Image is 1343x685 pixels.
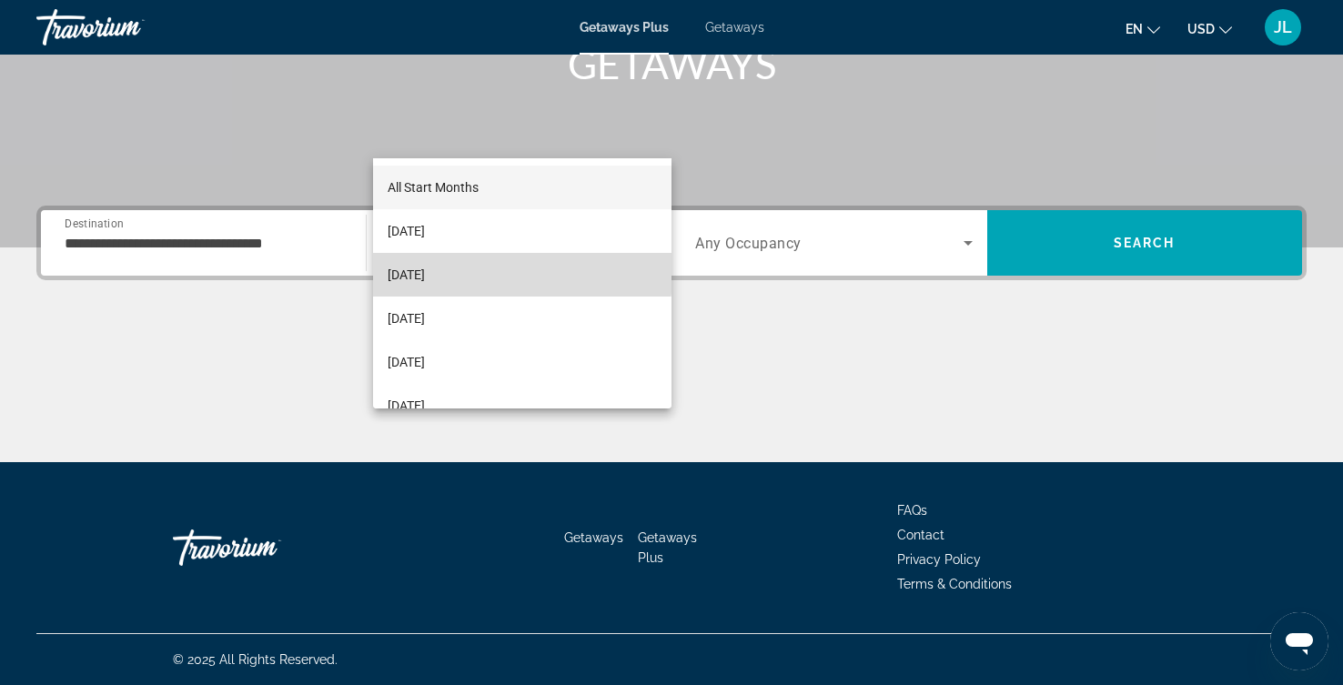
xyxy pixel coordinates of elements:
span: [DATE] [388,307,425,329]
span: [DATE] [388,351,425,373]
span: [DATE] [388,395,425,417]
span: [DATE] [388,220,425,242]
iframe: Button to launch messaging window [1270,612,1328,670]
span: All Start Months [388,180,479,195]
span: [DATE] [388,264,425,286]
